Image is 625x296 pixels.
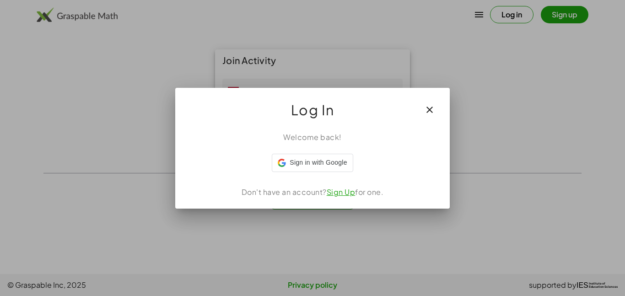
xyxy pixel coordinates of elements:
[291,99,334,121] span: Log In
[186,132,439,143] div: Welcome back!
[272,154,353,172] div: Sign in with Google
[327,187,356,197] a: Sign Up
[186,187,439,198] div: Don't have an account? for one.
[290,158,347,167] span: Sign in with Google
